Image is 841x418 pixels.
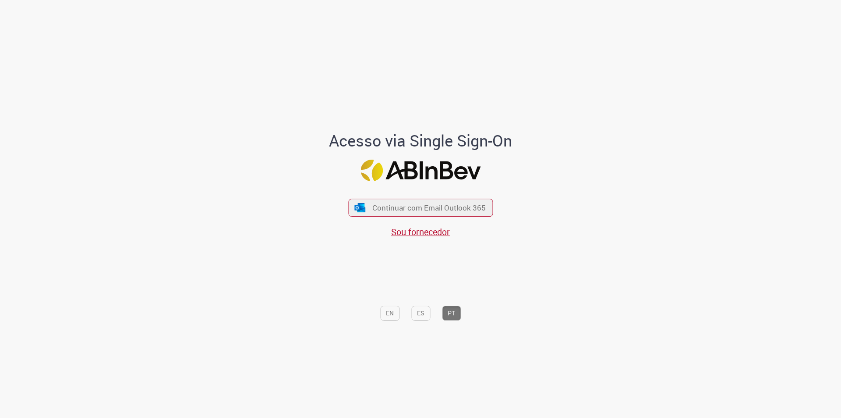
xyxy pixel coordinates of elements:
a: Sou fornecedor [391,226,450,238]
button: PT [442,306,461,321]
button: EN [380,306,399,321]
img: ícone Azure/Microsoft 360 [354,203,366,212]
img: Logo ABInBev [360,160,481,181]
h1: Acesso via Single Sign-On [299,132,542,150]
span: Continuar com Email Outlook 365 [372,203,486,213]
button: ícone Azure/Microsoft 360 Continuar com Email Outlook 365 [348,199,493,217]
button: ES [411,306,430,321]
